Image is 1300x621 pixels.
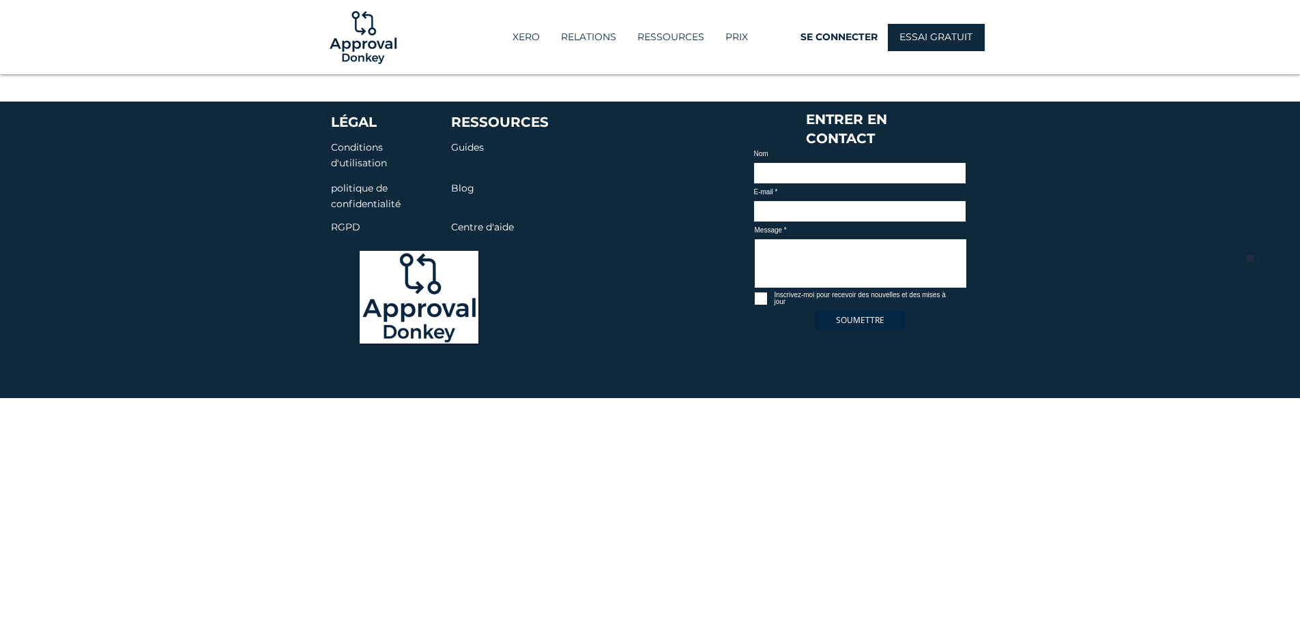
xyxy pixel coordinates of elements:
font: Message [755,226,783,234]
font: E-mail [754,188,773,196]
a: Guides [451,138,484,154]
a: RELATIONS [550,26,626,48]
div: RESSOURCES [626,26,714,48]
font: Centre d'aide [451,221,514,233]
font: XERO [512,31,540,43]
font: RGPD [331,221,360,233]
font: Guides [451,141,484,153]
a: politique de confidentialité [331,179,401,211]
a: RGPD [331,218,360,234]
font: Nom [754,150,768,157]
font: Inscrivez-moi pour recevoir des nouvelles et des mises à jour [775,291,946,305]
a: LÉGAL [331,114,377,130]
font: PRIX [725,31,748,43]
img: Logo-01_edited.png [360,251,478,344]
font: RESSOURCES [451,114,549,130]
a: Conditions d'utilisation [331,140,387,169]
font: SE CONNECTER [800,31,878,43]
a: PRIX [714,26,758,48]
font: Conditions d'utilisation [331,141,387,169]
nav: Page [1241,249,1260,372]
font: ESSAI GRATUIT [899,31,972,43]
font: ENTRER EN CONTACT [806,111,887,147]
nav: Site [469,26,791,48]
font: SOUMETTRE [836,314,884,325]
img: Logo-01.png [326,1,400,74]
font: politique de confidentialité [331,182,401,210]
a: SE CONNECTER [791,24,888,51]
font: RELATIONS [561,31,616,43]
font: Blog [451,182,474,194]
a: Blog [451,179,474,195]
a: Centre d'aide [451,218,514,234]
a: ESSAI GRATUIT [888,24,985,51]
button: SOUMETTRE [815,310,906,330]
a: XERO [502,26,550,48]
font: RESSOURCES [637,31,704,43]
